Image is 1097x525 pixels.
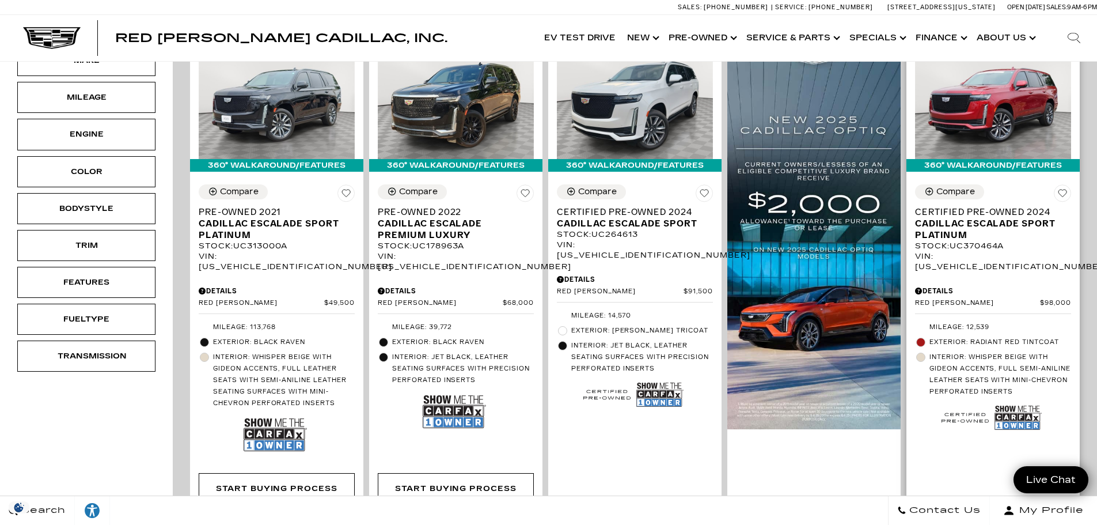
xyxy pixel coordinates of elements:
[906,503,981,519] span: Contact Us
[1014,466,1088,493] a: Live Chat
[915,299,1040,308] span: Red [PERSON_NAME]
[771,4,876,10] a: Service: [PHONE_NUMBER]
[423,391,486,433] img: Show Me the CARFAX 1-Owner Badge
[696,184,713,206] button: Save Vehicle
[915,320,1071,335] li: Mileage: 12,539
[378,299,534,308] a: Red [PERSON_NAME] $68,000
[557,288,713,296] a: Red [PERSON_NAME] $91,500
[190,159,363,172] div: 360° WalkAround/Features
[571,325,713,337] span: Exterior: [PERSON_NAME] Tricoat
[1051,15,1097,61] div: Search
[199,299,355,308] a: Red [PERSON_NAME] $49,500
[557,42,713,159] img: 2024 Cadillac Escalade Sport
[199,299,324,308] span: Red [PERSON_NAME]
[557,240,713,260] div: VIN: [US_VEHICLE_IDENTIFICATION_NUMBER]
[244,414,307,456] img: Show Me the CARFAX 1-Owner Badge
[517,184,534,206] button: Save Vehicle
[392,352,534,386] span: Interior: Jet Black, Leather seating surfaces with precision perforated inserts
[213,352,355,409] span: Interior: Whisper Beige with Gideon accents, Full leather seats with semi-aniline leather seating...
[378,206,525,218] span: Pre-Owned 2022
[199,251,355,272] div: VIN: [US_VEHICLE_IDENTIFICATION_NUMBER]
[6,501,32,513] img: Opt-Out Icon
[378,42,534,159] img: 2022 Cadillac Escalade Premium Luxury
[990,496,1097,525] button: Open user profile menu
[936,187,975,197] div: Compare
[378,251,534,272] div: VIN: [US_VEHICLE_IDENTIFICATION_NUMBER]
[636,379,684,411] img: Show Me the CARFAX 1-Owner Badge
[17,119,155,150] div: EngineEngine
[557,206,704,218] span: Certified Pre-Owned 2024
[399,187,438,197] div: Compare
[915,218,1062,241] span: Cadillac Escalade Sport Platinum
[888,496,990,525] a: Contact Us
[58,165,115,178] div: Color
[663,15,741,61] a: Pre-Owned
[557,218,704,229] span: Cadillac Escalade Sport
[199,320,355,335] li: Mileage: 113,768
[994,402,1042,434] img: Show Me the CARFAX 1-Owner Badge
[1020,473,1081,486] span: Live Chat
[378,473,534,504] div: Start Buying Process
[199,206,355,241] a: Pre-Owned 2021Cadillac Escalade Sport Platinum
[199,206,346,218] span: Pre-Owned 2021
[17,82,155,113] div: MileageMileage
[378,206,534,241] a: Pre-Owned 2022Cadillac Escalade Premium Luxury
[58,350,115,362] div: Transmission
[557,229,713,240] div: Stock : UC264613
[199,473,355,504] div: Start Buying Process
[378,218,525,241] span: Cadillac Escalade Premium Luxury
[1007,3,1045,11] span: Open [DATE]
[58,202,115,215] div: Bodystyle
[378,241,534,251] div: Stock : UC178963A
[324,299,355,308] span: $49,500
[75,496,110,525] a: Explore your accessibility options
[17,230,155,261] div: TrimTrim
[216,482,337,495] div: Start Buying Process
[1040,299,1071,308] span: $98,000
[684,288,713,296] span: $91,500
[6,501,32,513] section: Click to Open Cookie Consent Modal
[58,276,115,289] div: Features
[199,286,355,296] div: Pricing Details - Pre-Owned 2021 Cadillac Escalade Sport Platinum
[18,503,66,519] span: Search
[741,15,844,61] a: Service & Parts
[578,187,617,197] div: Compare
[844,15,910,61] a: Specials
[910,15,971,61] a: Finance
[199,184,268,199] button: Compare Vehicle
[929,352,1071,398] span: Interior: Whisper Beige with Gideon accents, Full semi-aniline leather seats with mini-chevron pe...
[17,341,155,372] div: TransmissionTransmission
[378,184,447,199] button: Compare Vehicle
[58,91,115,104] div: Mileage
[557,274,713,285] div: Pricing Details - Certified Pre-Owned 2024 Cadillac Escalade Sport
[378,320,534,335] li: Mileage: 39,772
[503,299,534,308] span: $68,000
[583,383,631,406] img: Cadillac Certified Used Vehicle
[557,288,684,296] span: Red [PERSON_NAME]
[392,337,534,348] span: Exterior: Black Raven
[75,502,109,519] div: Explore your accessibility options
[17,156,155,187] div: ColorColor
[199,42,355,159] img: 2021 Cadillac Escalade Sport Platinum
[621,15,663,61] a: New
[704,3,768,11] span: [PHONE_NUMBER]
[557,184,626,199] button: Compare Vehicle
[915,184,984,199] button: Compare Vehicle
[915,241,1071,251] div: Stock : UC370464A
[678,4,771,10] a: Sales: [PHONE_NUMBER]
[23,27,81,49] img: Cadillac Dark Logo with Cadillac White Text
[213,337,355,348] span: Exterior: Black Raven
[1046,3,1067,11] span: Sales:
[557,206,713,229] a: Certified Pre-Owned 2024Cadillac Escalade Sport
[1015,503,1084,519] span: My Profile
[58,313,115,326] div: Fueltype
[220,187,259,197] div: Compare
[971,15,1039,61] a: About Us
[915,251,1071,272] div: VIN: [US_VEHICLE_IDENTIFICATION_NUMBER]
[915,42,1071,159] img: 2024 Cadillac Escalade Sport Platinum
[915,206,1062,218] span: Certified Pre-Owned 2024
[548,159,722,172] div: 360° WalkAround/Features
[557,308,713,323] li: Mileage: 14,570
[58,239,115,252] div: Trim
